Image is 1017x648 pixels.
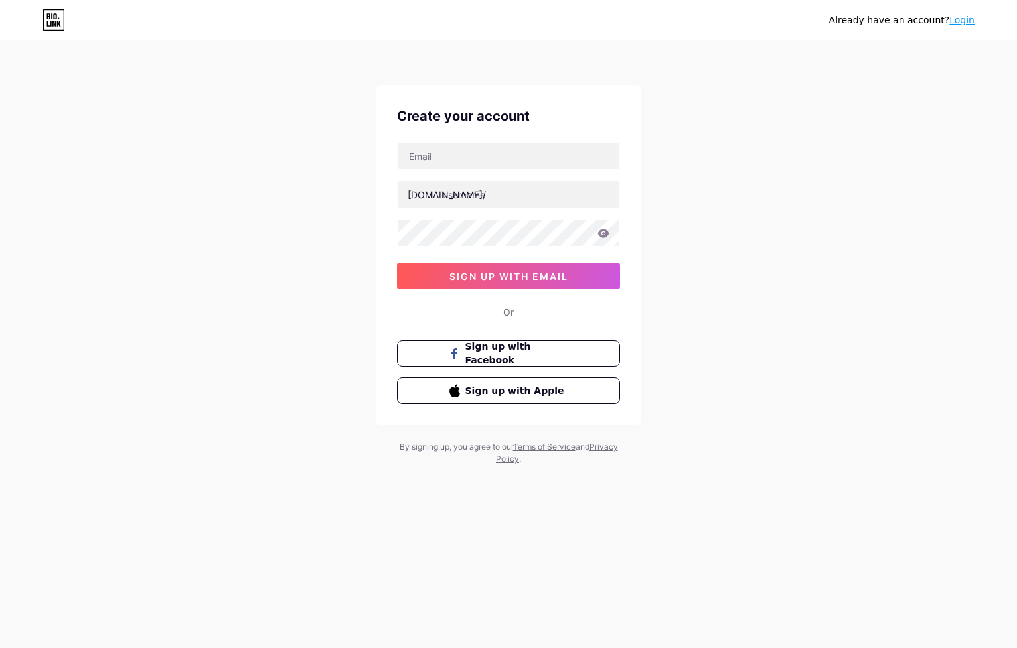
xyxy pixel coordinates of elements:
a: Terms of Service [513,442,576,452]
div: Already have an account? [829,13,975,27]
input: username [398,181,619,208]
span: sign up with email [449,271,568,282]
span: Sign up with Facebook [465,340,568,367]
button: Sign up with Apple [397,377,620,404]
span: Sign up with Apple [465,384,568,398]
div: Or [503,305,514,319]
a: Login [949,15,975,25]
div: Create your account [397,106,620,126]
input: Email [398,143,619,169]
button: sign up with email [397,263,620,289]
div: [DOMAIN_NAME]/ [408,188,486,202]
button: Sign up with Facebook [397,340,620,367]
div: By signing up, you agree to our and . [396,441,621,465]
